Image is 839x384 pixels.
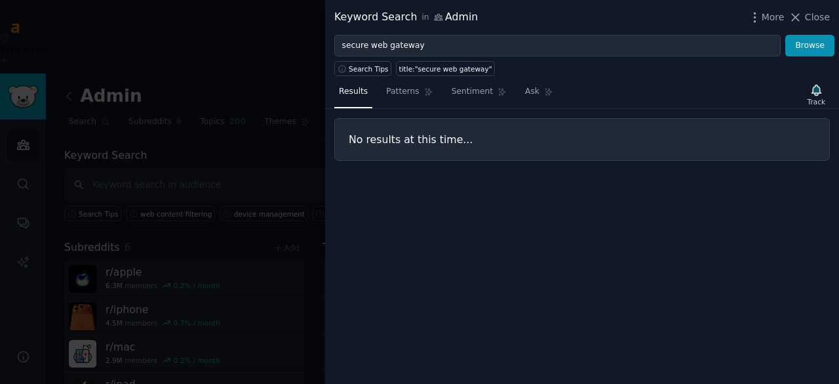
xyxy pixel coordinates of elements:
span: in [421,12,429,24]
button: Track [803,81,830,108]
button: Search Tips [334,61,391,76]
span: Sentiment [452,86,493,98]
a: Ask [520,81,558,108]
div: title:"secure web gateway" [399,64,492,74]
h3: No results at this time... [349,133,815,146]
span: Results [339,86,368,98]
a: title:"secure web gateway" [396,61,495,76]
span: Close [805,11,830,24]
a: Results [334,81,372,108]
span: Patterns [386,86,419,98]
span: More [762,11,785,24]
button: Close [789,11,830,24]
input: Try a keyword related to your business [334,35,781,57]
button: More [748,11,785,24]
span: Search Tips [349,64,389,74]
div: Track [808,97,825,106]
span: Ask [525,86,539,98]
div: Keyword Search Admin [334,9,478,26]
a: Patterns [381,81,437,108]
button: Browse [785,35,834,57]
a: Sentiment [447,81,511,108]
